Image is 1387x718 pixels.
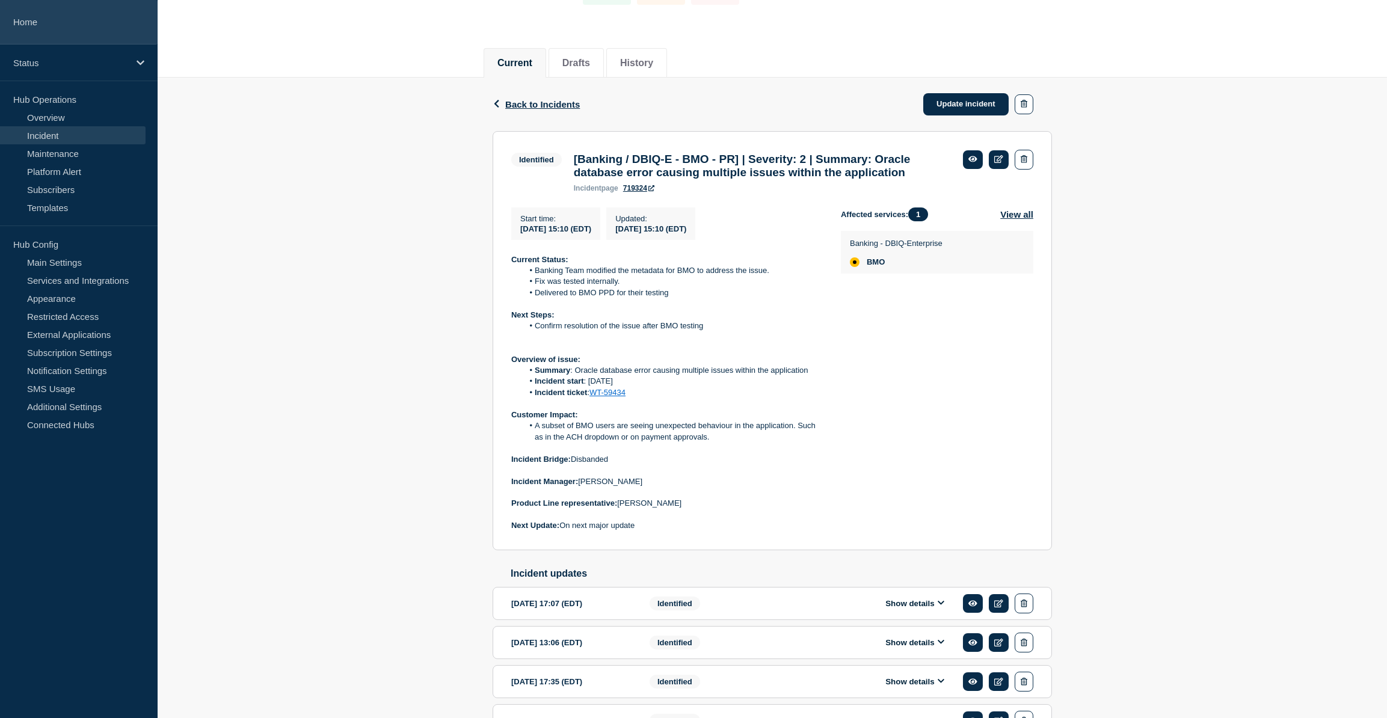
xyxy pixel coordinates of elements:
strong: Incident ticket [535,388,587,397]
span: Identified [650,636,700,649]
p: Status [13,58,129,68]
li: : [523,387,822,398]
span: BMO [867,257,885,267]
span: Affected services: [841,207,934,221]
p: [PERSON_NAME] [511,498,822,509]
p: Updated : [615,214,686,223]
div: [DATE] 17:07 (EDT) [511,594,632,613]
button: View all [1000,207,1033,221]
p: [PERSON_NAME] [511,476,822,487]
button: Show details [882,677,948,687]
p: page [574,184,618,192]
span: Identified [511,153,562,167]
h2: Incident updates [511,568,1052,579]
li: Banking Team modified the metadata for BMO to address the issue. [523,265,822,276]
li: : [DATE] [523,376,822,387]
li: Confirm resolution of the issue after BMO testing [523,321,822,331]
span: [DATE] 15:10 (EDT) [520,224,591,233]
span: 1 [908,207,928,221]
p: Disbanded [511,454,822,465]
div: [DATE] 15:10 (EDT) [615,223,686,233]
a: WT-59434 [589,388,626,397]
span: incident [574,184,601,192]
button: Back to Incidents [493,99,580,109]
strong: Current Status: [511,255,568,264]
button: Current [497,58,532,69]
strong: Overview of issue: [511,355,580,364]
h3: [Banking / DBIQ-E - BMO - PR] | Severity: 2 | Summary: Oracle database error causing multiple iss... [574,153,952,179]
strong: Summary [535,366,570,375]
button: Show details [882,598,948,609]
button: Show details [882,637,948,648]
button: Drafts [562,58,590,69]
span: Identified [650,675,700,689]
p: Start time : [520,214,591,223]
strong: Incident start [535,376,584,385]
strong: Customer Impact: [511,410,578,419]
strong: Incident Manager: [511,477,578,486]
span: Identified [650,597,700,610]
div: affected [850,257,860,267]
li: Fix was tested internally. [523,276,822,287]
strong: Product Line representative: [511,499,617,508]
span: Back to Incidents [505,99,580,109]
p: On next major update [511,520,822,531]
p: Banking - DBIQ-Enterprise [850,239,943,248]
a: Update incident [923,93,1009,115]
button: History [620,58,653,69]
a: 719324 [623,184,654,192]
div: [DATE] 17:35 (EDT) [511,672,632,692]
strong: Next Steps: [511,310,555,319]
div: [DATE] 13:06 (EDT) [511,633,632,652]
li: : Oracle database error causing multiple issues within the application [523,365,822,376]
li: A subset of BMO users are seeing unexpected behaviour in the application. Such as in the ACH drop... [523,420,822,443]
strong: Next Update: [511,521,559,530]
li: Delivered to BMO PPD for their testing [523,287,822,298]
strong: Incident Bridge: [511,455,571,464]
